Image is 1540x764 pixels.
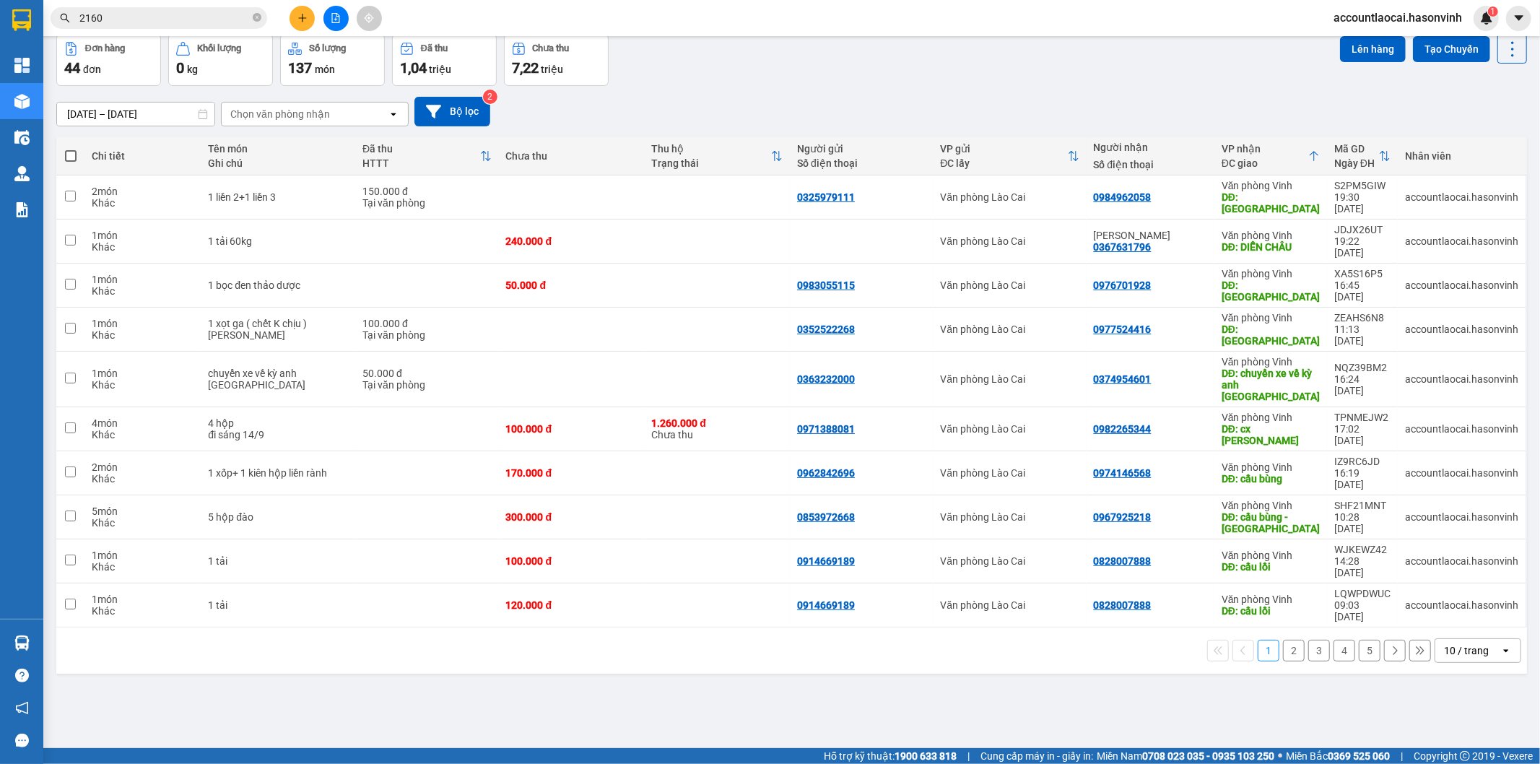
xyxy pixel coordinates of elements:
[940,511,1079,523] div: Văn phòng Lào Cai
[1222,356,1320,368] div: Văn phòng Vinh
[208,429,348,440] div: đi sáng 14/9
[1405,373,1518,385] div: accountlaocai.hasonvinh
[1334,500,1391,511] div: SHF21MNT
[797,599,855,611] div: 0914669189
[14,94,30,109] img: warehouse-icon
[92,417,193,429] div: 4 món
[392,34,497,86] button: Đã thu1,04 triệu
[208,318,348,329] div: 1 xọt ga ( chết K chịu )
[208,417,348,429] div: 4 hộp
[1334,180,1391,191] div: S2PM5GIW
[1283,640,1305,661] button: 2
[208,329,348,341] div: Chuyển NGhĩa Đàn
[1334,555,1391,578] div: 14:28 [DATE]
[1334,412,1391,423] div: TPNMEJW2
[1094,191,1152,203] div: 0984962058
[61,18,217,74] b: [PERSON_NAME] (Vinh - Sapa)
[8,84,116,108] h2: 6845CDV8
[421,43,448,53] div: Đã thu
[230,107,330,121] div: Chọn văn phòng nhận
[1142,750,1274,762] strong: 0708 023 035 - 0935 103 250
[315,64,335,75] span: món
[355,137,498,175] th: Toggle SortBy
[933,137,1086,175] th: Toggle SortBy
[940,467,1079,479] div: Văn phòng Lào Cai
[56,34,161,86] button: Đơn hàng44đơn
[1405,191,1518,203] div: accountlaocai.hasonvinh
[1222,368,1320,402] div: DĐ: chuyển xe về kỳ anh hà tĩnh
[1405,423,1518,435] div: accountlaocai.hasonvinh
[797,191,855,203] div: 0325979111
[1500,645,1512,656] svg: open
[92,368,193,379] div: 1 món
[1405,467,1518,479] div: accountlaocai.hasonvinh
[176,59,184,77] span: 0
[1334,157,1379,169] div: Ngày ĐH
[1405,279,1518,291] div: accountlaocai.hasonvinh
[541,64,563,75] span: triệu
[1506,6,1531,31] button: caret-down
[208,511,348,523] div: 5 hộp đào
[1094,599,1152,611] div: 0828007888
[1413,36,1490,62] button: Tạo Chuyến
[1334,511,1391,534] div: 10:28 [DATE]
[1094,511,1152,523] div: 0967925218
[797,467,855,479] div: 0962842696
[980,748,1093,764] span: Cung cấp máy in - giấy in:
[1334,599,1391,622] div: 09:03 [DATE]
[331,13,341,23] span: file-add
[1094,159,1207,170] div: Số điện thoại
[1405,555,1518,567] div: accountlaocai.hasonvinh
[1222,423,1320,446] div: DĐ: cx hưng thịnh
[797,143,926,155] div: Người gửi
[92,285,193,297] div: Khác
[1222,550,1320,561] div: Văn phòng Vinh
[323,6,349,31] button: file-add
[79,10,250,26] input: Tìm tên, số ĐT hoặc mã đơn
[92,329,193,341] div: Khác
[1222,324,1320,347] div: DĐ: Yên Lý
[1308,640,1330,661] button: 3
[895,750,957,762] strong: 1900 633 818
[1222,412,1320,423] div: Văn phòng Vinh
[1334,324,1391,347] div: 11:13 [DATE]
[1334,143,1379,155] div: Mã GD
[362,143,479,155] div: Đã thu
[1094,373,1152,385] div: 0374954601
[651,417,783,440] div: Chưa thu
[1222,605,1320,617] div: DĐ: cầu lồi
[797,324,855,335] div: 0352522268
[280,34,385,86] button: Số lượng137món
[1405,599,1518,611] div: accountlaocai.hasonvinh
[1405,235,1518,247] div: accountlaocai.hasonvinh
[1334,640,1355,661] button: 4
[506,423,638,435] div: 100.000 đ
[940,324,1079,335] div: Văn phòng Lào Cai
[429,64,451,75] span: triệu
[1405,511,1518,523] div: accountlaocai.hasonvinh
[1094,423,1152,435] div: 0982265344
[1334,268,1391,279] div: XA5S16P5
[1258,640,1279,661] button: 1
[14,166,30,181] img: warehouse-icon
[504,34,609,86] button: Chưa thu7,22 triệu
[1094,241,1152,253] div: 0367631796
[1327,137,1398,175] th: Toggle SortBy
[967,748,970,764] span: |
[1334,588,1391,599] div: LQWPDWUC
[414,97,490,126] button: Bộ lọc
[187,64,198,75] span: kg
[940,157,1067,169] div: ĐC lấy
[168,34,273,86] button: Khối lượng0kg
[208,279,348,291] div: 1 bọc đen thảo dược
[208,191,348,203] div: 1 liền 2+1 liền 3
[1222,191,1320,214] div: DĐ: Cầu bến thuỷ
[400,59,427,77] span: 1,04
[253,12,261,25] span: close-circle
[208,555,348,567] div: 1 tải
[362,186,491,197] div: 150.000 đ
[193,12,349,35] b: [DOMAIN_NAME]
[506,511,638,523] div: 300.000 đ
[1480,12,1493,25] img: icon-new-feature
[940,235,1079,247] div: Văn phòng Lào Cai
